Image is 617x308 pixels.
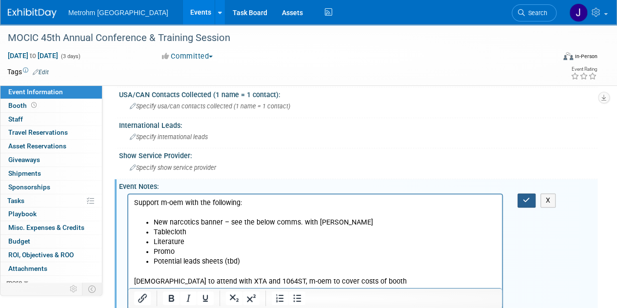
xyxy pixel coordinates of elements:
[119,148,597,161] div: Show Service Provider:
[0,113,102,126] a: Staff
[68,9,168,17] span: Metrohm [GEOGRAPHIC_DATA]
[575,53,597,60] div: In-Person
[8,183,50,191] span: Sponsorships
[8,8,57,18] img: ExhibitDay
[0,126,102,139] a: Travel Reservations
[0,262,102,275] a: Attachments
[563,52,573,60] img: Format-Inperson.png
[0,207,102,221] a: Playbook
[119,87,597,100] div: USA/CAN Contacts Collected (1 name = 1 contact):
[525,9,547,17] span: Search
[29,102,39,109] span: Booth not reserved yet
[512,4,557,21] a: Search
[8,237,30,245] span: Budget
[8,102,39,109] span: Booth
[0,248,102,262] a: ROI, Objectives & ROO
[8,128,68,136] span: Travel Reservations
[272,291,288,305] button: Numbered list
[130,133,208,141] span: Specify international leads
[33,69,49,76] a: Edit
[8,251,74,259] span: ROI, Objectives & ROO
[7,67,49,77] td: Tags
[8,265,47,272] span: Attachments
[226,291,242,305] button: Subscript
[8,142,66,150] span: Asset Reservations
[28,52,38,60] span: to
[134,291,151,305] button: Insert/edit link
[0,153,102,166] a: Giveaways
[0,167,102,180] a: Shipments
[159,51,217,62] button: Committed
[569,3,588,22] img: Joanne Yam
[130,164,216,171] span: Specify show service provider
[197,291,214,305] button: Underline
[8,169,41,177] span: Shipments
[119,118,597,130] div: International Leads:
[289,291,305,305] button: Bullet list
[8,156,40,164] span: Giveaways
[0,194,102,207] a: Tasks
[4,29,547,47] div: MOCIC 45th Annual Conference & Training Session
[0,181,102,194] a: Sponsorships
[540,193,556,207] button: X
[8,88,63,96] span: Event Information
[7,197,24,205] span: Tasks
[0,85,102,99] a: Event Information
[0,276,102,289] a: more
[163,291,179,305] button: Bold
[180,291,197,305] button: Italic
[130,103,290,110] span: Specify usa/can contacts collected (1 name = 1 contact)
[0,221,102,234] a: Misc. Expenses & Credits
[8,115,23,123] span: Staff
[243,291,259,305] button: Superscript
[571,67,597,72] div: Event Rating
[7,51,59,60] span: [DATE] [DATE]
[65,283,82,295] td: Personalize Event Tab Strip
[8,224,84,231] span: Misc. Expenses & Credits
[0,140,102,153] a: Asset Reservations
[0,235,102,248] a: Budget
[119,179,597,191] div: Event Notes:
[60,53,80,60] span: (3 days)
[82,283,102,295] td: Toggle Event Tabs
[511,51,597,65] div: Event Format
[6,278,22,286] span: more
[8,210,37,218] span: Playbook
[0,99,102,112] a: Booth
